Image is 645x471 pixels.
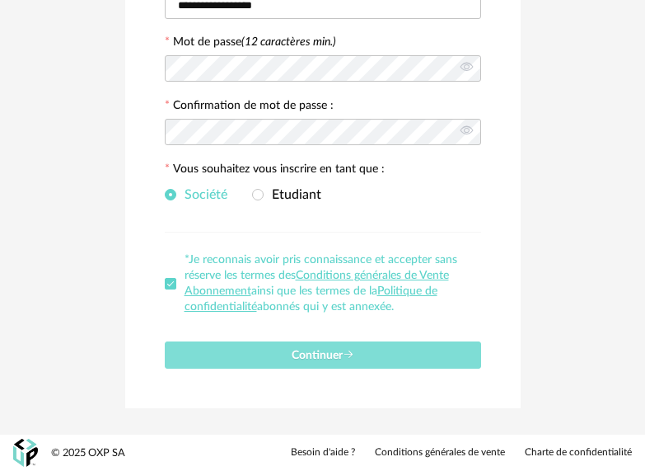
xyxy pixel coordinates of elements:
[165,100,334,115] label: Confirmation de mot de passe :
[165,341,481,369] button: Continuer
[51,446,125,460] div: © 2025 OXP SA
[292,350,354,361] span: Continuer
[185,254,457,313] span: *Je reconnais avoir pris connaissance et accepter sans réserve les termes des ainsi que les terme...
[176,188,227,201] span: Société
[264,188,321,201] span: Etudiant
[185,270,449,297] a: Conditions générales de Vente Abonnement
[185,285,437,313] a: Politique de confidentialité
[13,439,38,468] img: OXP
[375,446,505,459] a: Conditions générales de vente
[291,446,355,459] a: Besoin d'aide ?
[165,163,385,178] label: Vous souhaitez vous inscrire en tant que :
[241,36,336,48] i: (12 caractères min.)
[525,446,632,459] a: Charte de confidentialité
[173,36,336,48] label: Mot de passe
